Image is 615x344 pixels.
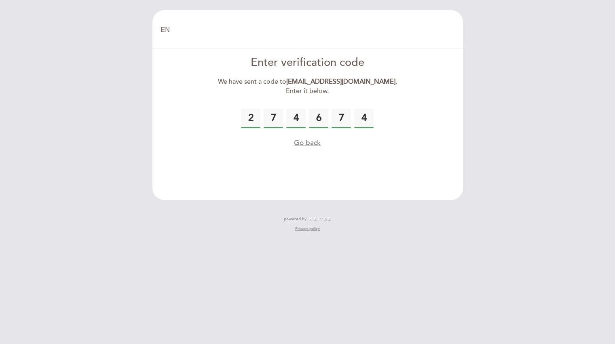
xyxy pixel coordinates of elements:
a: Privacy policy [295,226,320,232]
input: 0 [241,109,260,128]
input: 0 [309,109,328,128]
div: Enter verification code [215,55,400,71]
span: powered by [284,216,306,222]
input: 0 [264,109,283,128]
input: 0 [286,109,306,128]
strong: [EMAIL_ADDRESS][DOMAIN_NAME] [286,78,395,86]
div: We have sent a code to . Enter it below. [215,77,400,96]
input: 0 [332,109,351,128]
input: 0 [354,109,374,128]
button: Go back [294,138,321,148]
a: powered by [284,216,332,222]
img: MEITRE [309,217,332,221]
